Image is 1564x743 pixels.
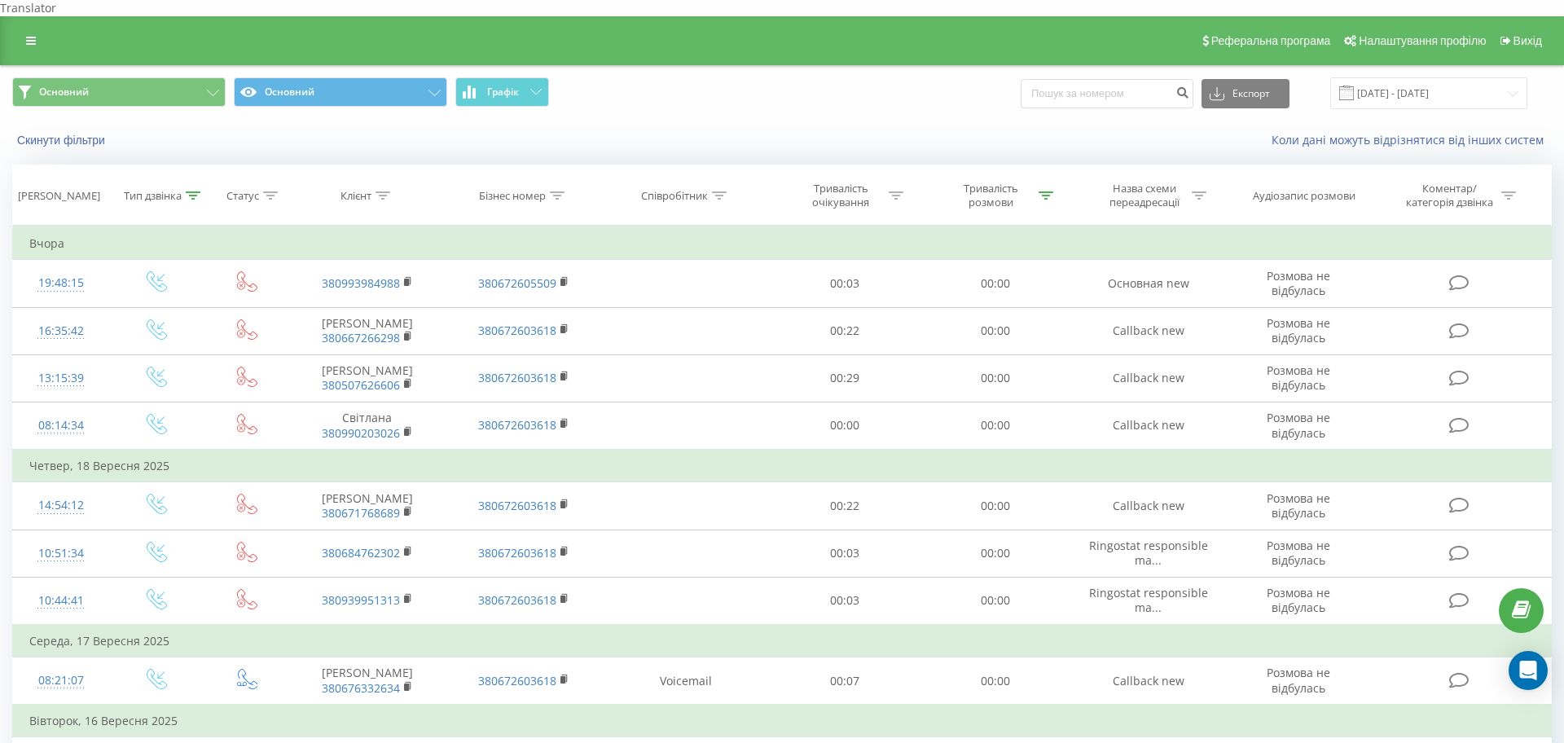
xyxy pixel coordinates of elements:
a: 380990203026 [322,425,400,441]
div: 10:51:34 [29,538,93,569]
td: 00:22 [770,482,920,530]
td: 00:00 [920,307,1070,354]
td: 00:00 [920,530,1070,577]
a: Налаштування профілю [1336,16,1492,65]
td: 00:03 [770,577,920,625]
span: Налаштування профілю [1359,34,1486,47]
a: 380672603618 [478,370,556,385]
td: Основная new [1070,260,1227,307]
div: 10:44:41 [29,585,93,617]
div: Статус [226,189,259,203]
td: Callback new [1070,657,1227,706]
td: Вчора [13,227,1552,260]
span: Розмова не відбулась [1267,410,1330,440]
a: 380993984988 [322,275,400,291]
button: Експорт [1202,79,1289,108]
td: Світлана [289,402,446,450]
a: 380676332634 [322,680,400,696]
button: Графік [455,77,549,107]
div: 14:54:12 [29,490,93,521]
button: Скинути фільтри [12,133,113,147]
div: Тривалість розмови [947,182,1035,209]
button: Основний [234,77,447,107]
a: 380671768689 [322,505,400,521]
td: Callback new [1070,402,1227,450]
a: 380672603618 [478,545,556,561]
td: [PERSON_NAME] [289,354,446,402]
td: [PERSON_NAME] [289,482,446,530]
div: Клієнт [340,189,371,203]
td: Voicemail [601,657,770,706]
div: Коментар/категорія дзвінка [1402,182,1497,209]
span: Ringostat responsible ma... [1089,585,1208,615]
div: Тривалість очікування [797,182,885,209]
td: 00:03 [770,530,920,577]
td: 00:03 [770,260,920,307]
td: 00:00 [920,354,1070,402]
div: Співробітник [641,189,708,203]
span: Ringostat responsible ma... [1089,538,1208,568]
button: Основний [12,77,226,107]
span: Вихід [1513,34,1542,47]
span: Основний [39,86,89,99]
span: Розмова не відбулась [1267,268,1330,298]
td: Callback new [1070,482,1227,530]
a: 380672603618 [478,592,556,608]
div: Тип дзвінка [124,189,182,203]
td: 00:00 [920,657,1070,706]
a: 380672603618 [478,498,556,513]
span: Розмова не відбулась [1267,363,1330,393]
div: 08:14:34 [29,410,93,442]
span: Розмова не відбулась [1267,585,1330,615]
td: 00:00 [920,482,1070,530]
td: Четвер, 18 Вересня 2025 [13,450,1552,482]
div: Бізнес номер [479,189,546,203]
td: Callback new [1070,307,1227,354]
a: 380507626606 [322,377,400,393]
td: 00:00 [920,577,1070,625]
div: 08:21:07 [29,665,93,697]
span: Розмова не відбулась [1267,315,1330,345]
a: Коли дані можуть відрізнятися вiд інших систем [1272,132,1552,147]
div: 19:48:15 [29,267,93,299]
td: 00:22 [770,307,920,354]
td: 00:00 [920,260,1070,307]
div: 13:15:39 [29,363,93,394]
td: [PERSON_NAME] [289,307,446,354]
a: 380672603618 [478,417,556,433]
div: Аудіозапис розмови [1253,189,1355,203]
a: 380672605509 [478,275,556,291]
div: 16:35:42 [29,315,93,347]
div: Open Intercom Messenger [1509,651,1548,690]
div: Назва схеми переадресації [1101,182,1188,209]
a: 380672603618 [478,673,556,688]
a: 380684762302 [322,545,400,561]
a: 380667266298 [322,330,400,345]
span: Реферальна програма [1211,34,1331,47]
a: Вихід [1492,16,1548,65]
td: [PERSON_NAME] [289,657,446,706]
input: Пошук за номером [1021,79,1193,108]
span: Графік [487,86,519,98]
span: Розмова не відбулась [1267,538,1330,568]
span: Розмова не відбулась [1267,490,1330,521]
td: 00:07 [770,657,920,706]
td: 00:00 [920,402,1070,450]
td: Вівторок, 16 Вересня 2025 [13,705,1552,737]
a: 380672603618 [478,323,556,338]
a: 380939951313 [322,592,400,608]
span: Розмова не відбулась [1267,665,1330,695]
div: [PERSON_NAME] [18,189,100,203]
td: Середа, 17 Вересня 2025 [13,625,1552,657]
td: Callback new [1070,354,1227,402]
td: 00:00 [770,402,920,450]
td: 00:29 [770,354,920,402]
a: Реферальна програма [1194,16,1337,65]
